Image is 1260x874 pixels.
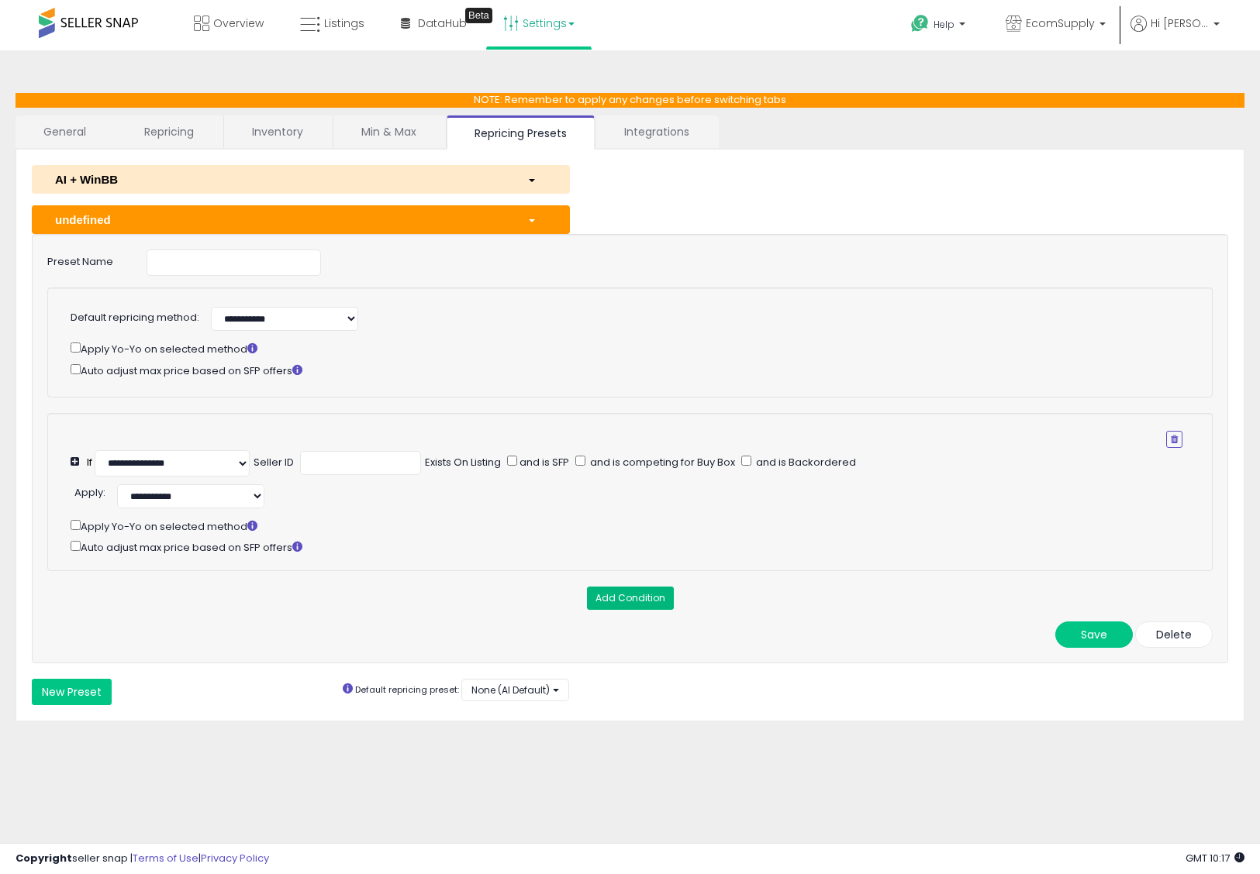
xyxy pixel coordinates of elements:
[596,115,717,148] a: Integrations
[1135,621,1213,648] button: Delete
[16,115,115,148] a: General
[324,15,364,31] span: Listings
[71,361,1182,378] div: Auto adjust max price based on SFP offers
[254,456,294,470] div: Seller ID
[1026,15,1095,31] span: EcomSupply
[224,115,331,148] a: Inventory
[425,456,501,470] div: Exists On Listing
[333,115,444,148] a: Min & Max
[934,18,954,31] span: Help
[36,249,135,270] label: Preset Name
[116,115,222,148] a: Repricing
[71,517,1205,534] div: Apply Yo-Yo on selected method
[74,480,105,501] div: :
[588,455,735,470] span: and is competing for Buy Box
[71,538,1205,555] div: Auto adjust max price based on SFP offers
[32,165,570,194] button: AI + WinBB
[71,339,1182,356] div: Apply Yo-Yo on selected method
[43,171,516,188] div: AI + WinBB
[32,205,570,234] button: undefined
[754,455,856,470] span: and is Backordered
[465,8,492,23] div: Tooltip anchor
[71,311,199,325] label: Default repricing method:
[471,683,550,697] span: None (AI Default)
[447,115,595,150] a: Repricing Presets
[1055,621,1133,648] button: Save
[587,587,674,610] button: Add Condition
[74,485,103,500] span: Apply
[355,683,459,696] small: Default repricing preset:
[461,679,569,701] button: None (AI Default)
[418,15,467,31] span: DataHub
[16,93,1244,108] p: NOTE: Remember to apply any changes before switching tabs
[213,15,264,31] span: Overview
[1131,15,1220,50] a: Hi [PERSON_NAME]
[43,212,516,228] div: undefined
[899,2,981,50] a: Help
[1151,15,1209,31] span: Hi [PERSON_NAME]
[517,455,569,470] span: and is SFP
[1171,435,1178,444] i: Remove Condition
[32,679,112,705] button: New Preset
[910,14,930,33] i: Get Help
